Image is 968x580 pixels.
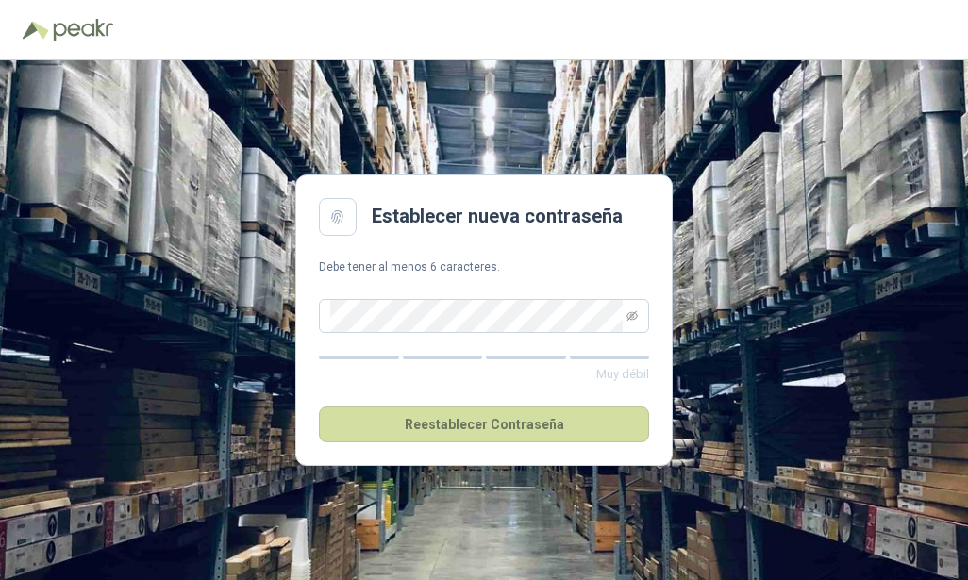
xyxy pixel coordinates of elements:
[53,19,113,41] img: Peakr
[23,21,49,40] img: Logo
[319,258,649,276] p: Debe tener al menos 6 caracteres.
[319,365,649,384] p: Muy débil
[626,310,638,322] span: eye-invisible
[372,202,623,231] h2: Establecer nueva contraseña
[319,406,649,442] button: Reestablecer Contraseña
